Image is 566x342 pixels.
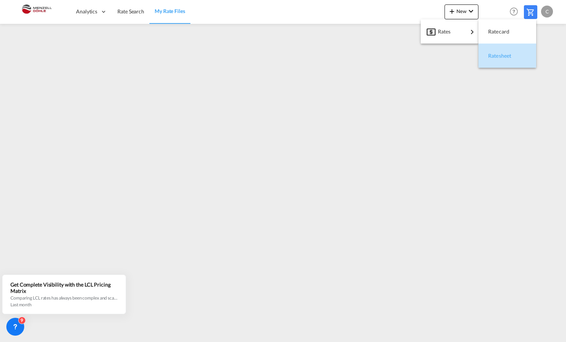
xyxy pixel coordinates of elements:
md-icon: icon-plus 400-fg [448,7,456,16]
div: C [541,6,553,17]
md-icon: icon-chevron-down [467,7,475,16]
span: Rate Search [117,8,144,15]
span: Analytics [76,8,97,15]
span: New [448,8,475,14]
div: Help [507,5,524,19]
span: My Rate Files [155,8,185,14]
button: icon-plus 400-fgNewicon-chevron-down [445,4,478,19]
img: 5c2b1670644e11efba44c1e626d722bd.JPG [11,3,61,20]
span: Help [507,5,520,18]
